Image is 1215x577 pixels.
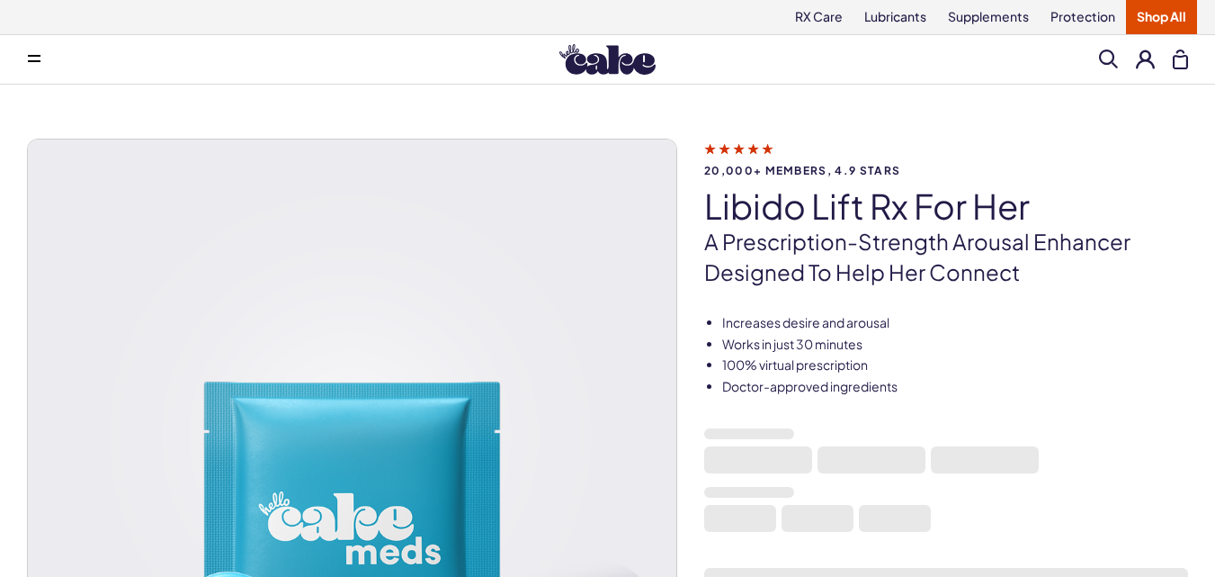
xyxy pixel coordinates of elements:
li: Works in just 30 minutes [722,336,1188,354]
li: Doctor-approved ingredients [722,378,1188,396]
li: Increases desire and arousal [722,314,1188,332]
img: Hello Cake [559,44,656,75]
p: A prescription-strength arousal enhancer designed to help her connect [704,227,1188,287]
a: 20,000+ members, 4.9 stars [704,140,1188,176]
li: 100% virtual prescription [722,356,1188,374]
h1: Libido Lift Rx For Her [704,187,1188,225]
span: 20,000+ members, 4.9 stars [704,165,1188,176]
